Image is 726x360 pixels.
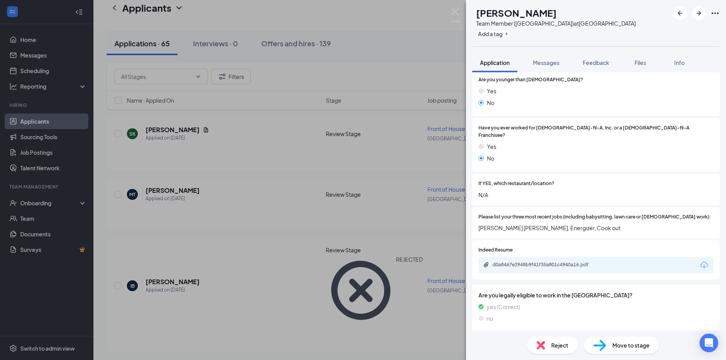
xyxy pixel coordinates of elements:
span: Application [480,59,510,66]
h1: [PERSON_NAME] [476,6,557,19]
div: Open Intercom Messenger [700,334,718,352]
span: yes (Correct) [487,302,520,311]
span: Reject [551,341,568,350]
span: Yes [487,87,496,95]
button: ArrowRight [692,6,706,20]
span: Info [674,59,685,66]
span: Have you ever worked for [DEMOGRAPHIC_DATA]-fil-A, Inc. or a [DEMOGRAPHIC_DATA]-fil-A Franchisee? [478,124,714,139]
span: Yes [487,142,496,151]
a: Paperclipd0a8467e2948b9f41f35a801c4940a16.pdf [483,262,609,269]
svg: ArrowLeftNew [675,9,685,18]
button: PlusAdd a tag [476,30,511,38]
span: Move to stage [612,341,650,350]
span: Messages [533,59,559,66]
span: Indeed Resume [478,246,513,254]
span: [PERSON_NAME] [PERSON_NAME], Energizer, Cook out [478,224,714,232]
span: Are you younger than [DEMOGRAPHIC_DATA]? [478,76,583,84]
svg: Paperclip [483,262,489,268]
span: No [487,98,494,107]
span: Please list your three most recent jobs (including babysitting, lawn care or [DEMOGRAPHIC_DATA] w... [478,213,711,221]
div: d0a8467e2948b9f41f35a801c4940a16.pdf [492,262,601,268]
svg: ArrowRight [694,9,703,18]
svg: Ellipses [710,9,720,18]
button: ArrowLeftNew [673,6,687,20]
span: no [487,314,493,323]
svg: Plus [504,31,509,36]
span: No [487,154,494,163]
span: N/A [478,190,714,199]
svg: Download [700,260,709,270]
span: Files [635,59,646,66]
span: Feedback [583,59,609,66]
div: Team Member ([GEOGRAPHIC_DATA]) at [GEOGRAPHIC_DATA] [476,19,636,27]
span: Are you legally eligible to work in the [GEOGRAPHIC_DATA]? [478,291,714,299]
span: If YES, which restaurant/location? [478,180,554,187]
